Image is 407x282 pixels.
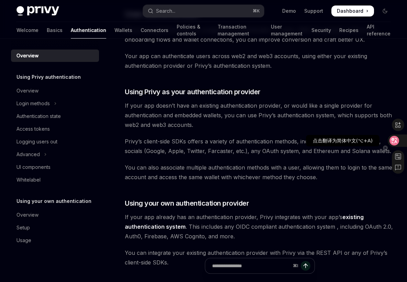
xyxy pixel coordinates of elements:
[143,5,264,17] button: Open search
[16,211,38,219] div: Overview
[253,8,260,14] span: ⌘ K
[11,50,99,62] a: Overview
[11,148,99,161] button: Toggle Advanced section
[11,221,99,234] a: Setup
[339,22,359,39] a: Recipes
[16,197,91,205] h5: Using your own authentication
[367,22,390,39] a: API reference
[11,123,99,135] a: Access tokens
[16,236,31,245] div: Usage
[304,8,323,14] a: Support
[125,198,249,208] span: Using your own authentication provider
[282,8,296,14] a: Demo
[16,99,50,108] div: Login methods
[16,163,51,171] div: UI components
[16,6,59,16] img: dark logo
[11,234,99,247] a: Usage
[125,248,395,267] span: You can integrate your existing authentication provider with Privy via the REST API or any of Pri...
[16,150,40,159] div: Advanced
[16,224,30,232] div: Setup
[114,22,132,39] a: Wallets
[177,22,209,39] a: Policies & controls
[125,137,395,156] span: Privy’s client-side SDKs offers a variety of authentication methods, including email, SMS, passke...
[125,212,395,241] span: If your app already has an authentication provider, Privy integrates with your app’s . This inclu...
[301,261,310,271] button: Send message
[16,52,38,60] div: Overview
[331,6,374,17] a: Dashboard
[16,138,57,146] div: Logging users out
[311,22,331,39] a: Security
[11,135,99,148] a: Logging users out
[271,22,303,39] a: User management
[47,22,63,39] a: Basics
[11,85,99,97] a: Overview
[212,258,290,273] input: Ask a question...
[11,209,99,221] a: Overview
[337,8,363,14] span: Dashboard
[141,22,168,39] a: Connectors
[16,87,38,95] div: Overview
[379,6,390,17] button: Toggle dark mode
[11,161,99,173] a: UI components
[16,125,50,133] div: Access tokens
[156,7,175,15] div: Search...
[11,97,99,110] button: Toggle Login methods section
[16,22,38,39] a: Welcome
[125,87,261,97] span: Using Privy as your authentication provider
[16,176,41,184] div: Whitelabel
[125,163,395,182] span: You can also associate multiple authentication methods with a user, allowing them to login to the...
[11,174,99,186] a: Whitelabel
[71,22,106,39] a: Authentication
[125,51,395,70] span: Your app can authenticate users across web2 and web3 accounts, using either your existing authent...
[125,101,395,130] span: If your app doesn’t have an existing authentication provider, or would like a single provider for...
[11,110,99,122] a: Authentication state
[218,22,263,39] a: Transaction management
[16,112,61,120] div: Authentication state
[16,73,81,81] h5: Using Privy authentication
